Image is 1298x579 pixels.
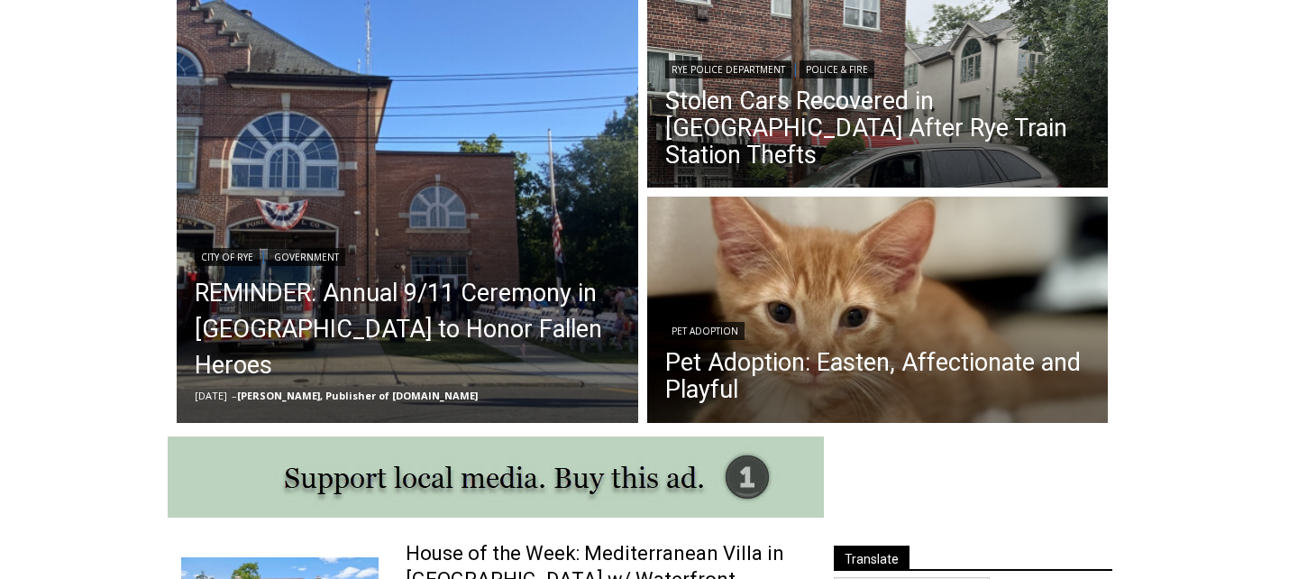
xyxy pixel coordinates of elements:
[665,349,1091,403] a: Pet Adoption: Easten, Affectionate and Playful
[665,57,1091,78] div: |
[186,113,265,216] div: "the precise, almost orchestrated movements of cutting and assembling sushi and [PERSON_NAME] mak...
[665,322,745,340] a: Pet Adoption
[834,546,910,570] span: Translate
[195,275,620,383] a: REMINDER: Annual 9/11 Ceremony in [GEOGRAPHIC_DATA] to Honor Fallen Heroes
[434,175,873,225] a: Intern @ [DOMAIN_NAME]
[455,1,852,175] div: "[PERSON_NAME] and I covered the [DATE] Parade, which was a really eye opening experience as I ha...
[195,248,260,266] a: City of Rye
[647,197,1109,427] a: Read More Pet Adoption: Easten, Affectionate and Playful
[665,60,791,78] a: Rye Police Department
[195,244,620,266] div: |
[471,179,836,220] span: Intern @ [DOMAIN_NAME]
[268,248,345,266] a: Government
[647,197,1109,427] img: [PHOTO: Easten]
[168,437,824,518] img: support local media, buy this ad
[232,389,237,402] span: –
[195,389,227,402] time: [DATE]
[1,181,181,225] a: Open Tues. - Sun. [PHONE_NUMBER]
[237,389,478,402] a: [PERSON_NAME], Publisher of [DOMAIN_NAME]
[800,60,874,78] a: Police & Fire
[665,87,1091,169] a: Stolen Cars Recovered in [GEOGRAPHIC_DATA] After Rye Train Station Thefts
[5,186,177,254] span: Open Tues. - Sun. [PHONE_NUMBER]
